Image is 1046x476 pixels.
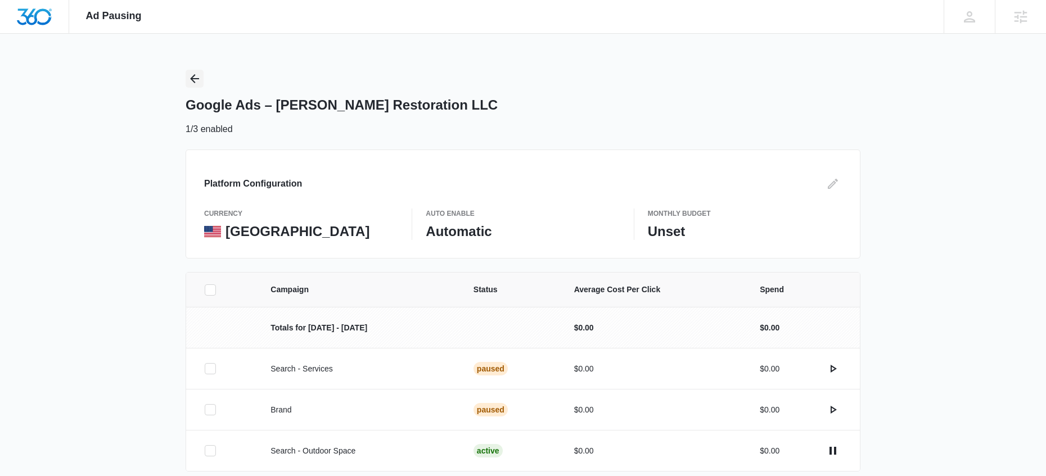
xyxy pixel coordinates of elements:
button: actions.activate [824,360,842,378]
p: Monthly Budget [648,208,842,219]
span: Average Cost Per Click [574,284,733,296]
img: United States [204,226,221,237]
p: Search - Services [270,363,447,375]
p: Totals for [DATE] - [DATE] [270,322,447,334]
button: actions.pause [824,442,842,460]
p: Automatic [426,223,620,240]
p: $0.00 [574,445,733,457]
p: $0.00 [760,322,779,334]
button: Back [186,70,204,88]
p: $0.00 [760,363,779,375]
div: Active [474,444,503,457]
span: Ad Pausing [86,10,142,22]
span: Status [474,284,547,296]
p: $0.00 [574,404,733,416]
p: Unset [648,223,842,240]
span: Spend [760,284,842,296]
p: Brand [270,404,447,416]
p: currency [204,208,398,219]
p: Auto Enable [426,208,620,219]
div: Paused [474,362,508,375]
h3: Platform Configuration [204,177,302,191]
p: $0.00 [760,445,779,457]
p: $0.00 [760,404,779,416]
p: Search - Outdoor Space [270,445,447,457]
h1: Google Ads – [PERSON_NAME] Restoration LLC [186,97,498,114]
button: Edit [824,175,842,193]
span: Campaign [270,284,447,296]
p: 1/3 enabled [186,123,233,136]
button: actions.activate [824,401,842,419]
div: Paused [474,403,508,416]
p: [GEOGRAPHIC_DATA] [226,223,369,240]
p: $0.00 [574,322,733,334]
p: $0.00 [574,363,733,375]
